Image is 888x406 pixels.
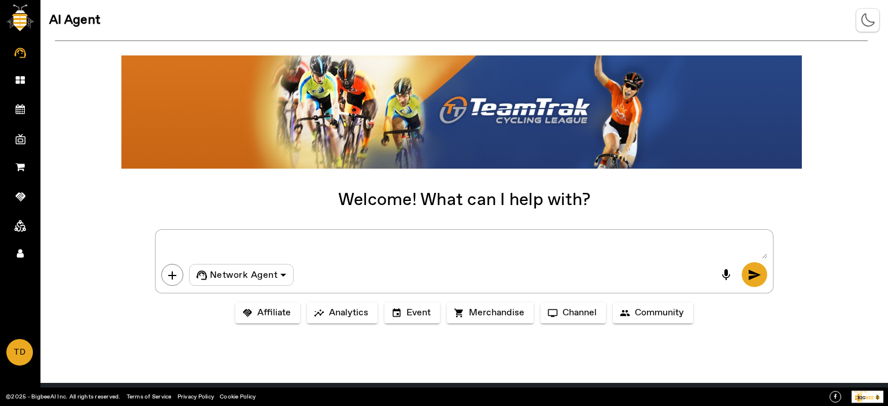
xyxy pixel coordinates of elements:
a: Terms of Service [127,393,172,401]
button: Community [613,303,693,323]
span: Community [635,307,684,319]
tspan: r [860,390,861,393]
span: Merchandise [469,307,524,319]
img: theme-mode [861,13,875,27]
button: mic [713,262,739,287]
button: Merchandise [447,303,534,323]
span: mic [719,268,733,282]
button: Event [384,303,440,323]
span: TD [8,340,32,365]
img: bigbee-logo.png [6,5,34,31]
tspan: ed By [861,390,867,393]
a: ©2025 - BigbeeAI Inc. All rights reserved. [6,393,121,401]
button: add [161,264,183,286]
span: Analytics [329,307,368,319]
button: Channel [541,303,606,323]
span: send [748,268,761,282]
a: Cookie Policy [220,393,256,401]
span: Network Agent [210,269,278,282]
a: Privacy Policy [177,393,214,401]
span: Affiliate [257,307,291,319]
tspan: P [854,390,856,393]
tspan: owe [856,390,860,393]
button: Analytics [307,303,378,323]
span: Event [406,307,431,319]
span: Channel [563,307,597,319]
button: Affiliate [235,303,300,323]
span: AI Agent [49,14,100,26]
a: TD [6,339,33,366]
button: send [742,262,767,287]
span: add [165,269,179,282]
div: Welcome! What can I help with? [40,195,888,206]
